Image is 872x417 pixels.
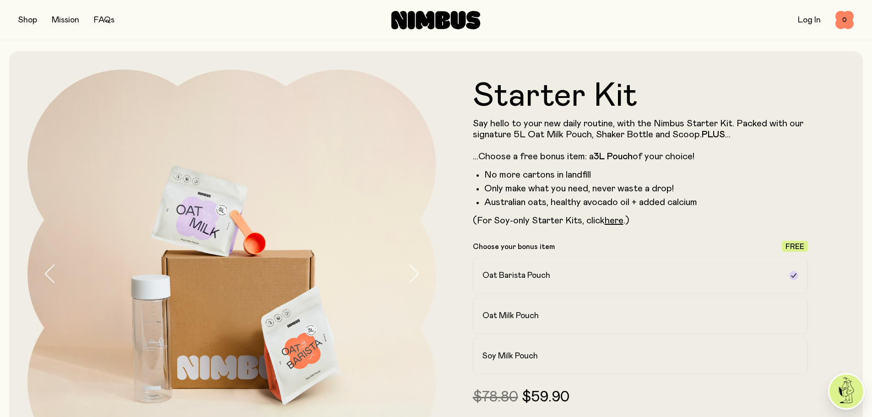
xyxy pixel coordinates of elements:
span: $78.80 [473,390,518,405]
a: Log In [798,16,821,24]
strong: 3L [594,152,605,161]
button: 0 [835,11,854,29]
a: Mission [52,16,79,24]
p: (For Soy-only Starter Kits, click .) [473,215,808,226]
h1: Starter Kit [473,80,808,113]
strong: Pouch [607,152,633,161]
h2: Soy Milk Pouch [482,351,538,362]
li: Australian oats, healthy avocado oil + added calcium [484,197,808,208]
p: Choose your bonus item [473,242,555,251]
span: $59.90 [522,390,569,405]
li: Only make what you need, never waste a drop! [484,183,808,194]
p: Say hello to your new daily routine, with the Nimbus Starter Kit. Packed with our signature 5L Oa... [473,118,808,162]
li: No more cartons in landfill [484,169,808,180]
img: agent [829,374,863,408]
h2: Oat Milk Pouch [482,310,539,321]
h2: Oat Barista Pouch [482,270,550,281]
a: here [605,216,623,225]
span: Free [785,243,804,250]
strong: PLUS [702,130,725,139]
a: FAQs [94,16,114,24]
